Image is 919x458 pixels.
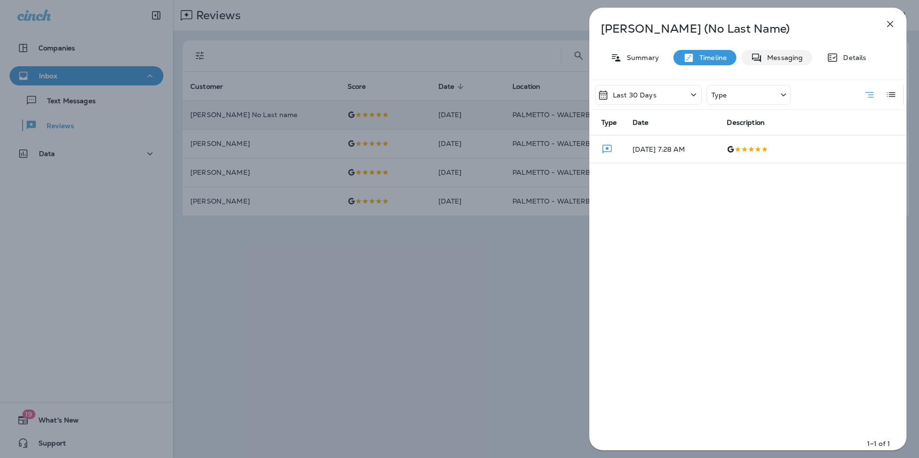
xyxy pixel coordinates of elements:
p: [PERSON_NAME] (No Last Name) [601,22,863,36]
p: Summary [622,54,659,61]
p: [DATE] 7:28 AM [633,145,712,153]
p: Type [711,91,727,99]
span: Description [727,119,765,127]
span: Date [633,118,649,127]
p: Timeline [695,54,727,61]
p: Details [838,54,866,61]
p: Messaging [762,54,803,61]
button: Log View [882,85,901,104]
p: 1–1 of 1 [867,439,890,448]
button: Summary View [860,85,879,105]
span: Review - Replied [601,144,613,153]
p: Last 30 Days [613,91,657,99]
span: Type [601,118,617,127]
